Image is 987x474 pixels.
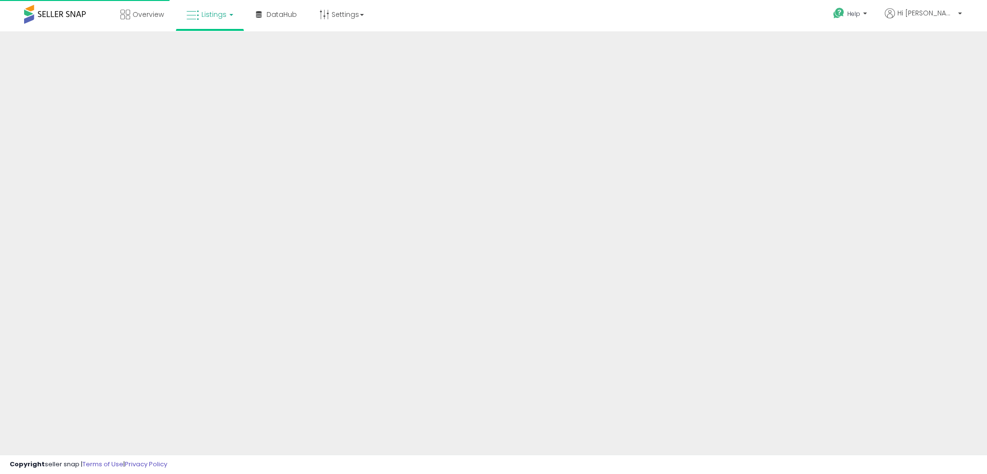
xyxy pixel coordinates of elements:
[897,8,955,18] span: Hi [PERSON_NAME]
[847,10,860,18] span: Help
[267,10,297,19] span: DataHub
[833,7,845,19] i: Get Help
[885,8,962,30] a: Hi [PERSON_NAME]
[133,10,164,19] span: Overview
[201,10,227,19] span: Listings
